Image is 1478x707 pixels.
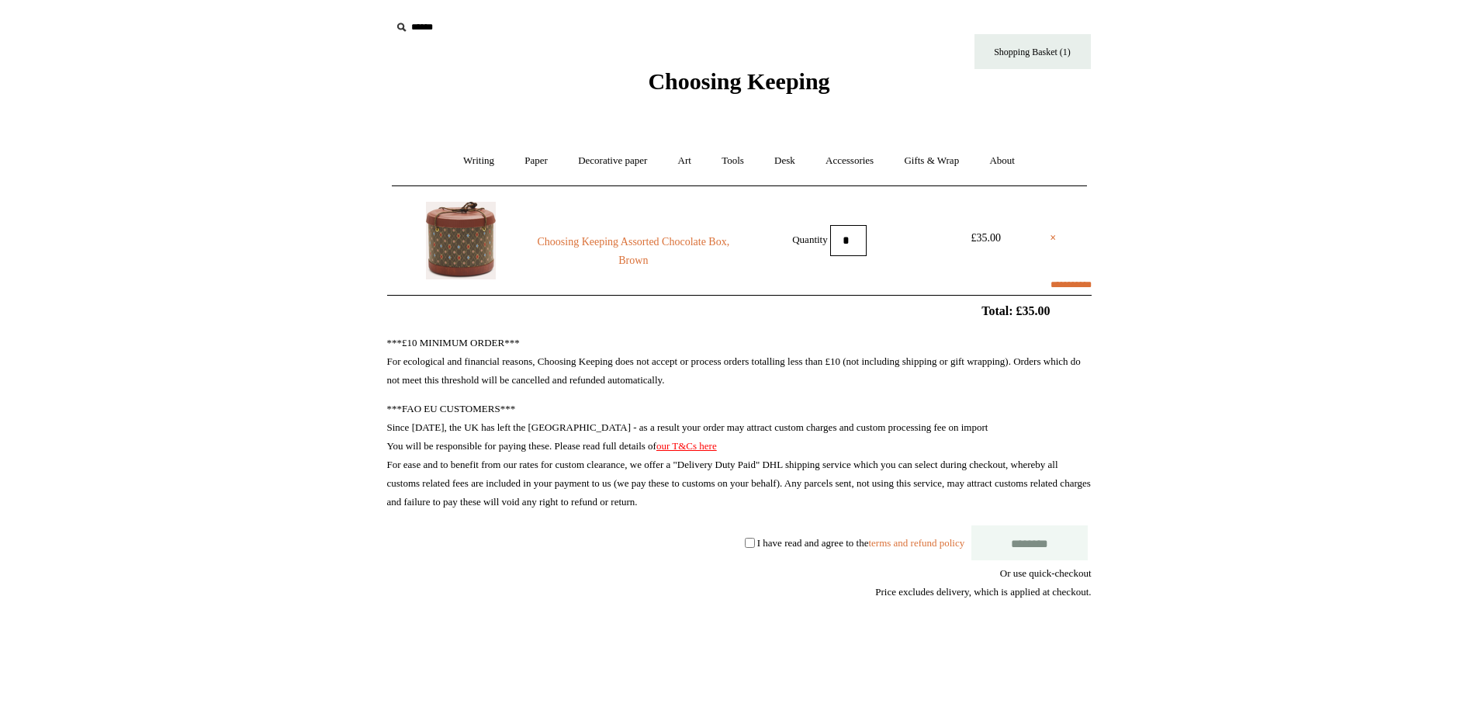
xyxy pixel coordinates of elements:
[975,657,1092,699] iframe: PayPal-paypal
[656,440,717,452] a: our T&Cs here
[449,140,508,182] a: Writing
[760,140,809,182] a: Desk
[648,81,829,92] a: Choosing Keeping
[511,140,562,182] a: Paper
[387,334,1092,390] p: ***£10 MINIMUM ORDER*** For ecological and financial reasons, Choosing Keeping does not accept or...
[868,536,964,548] a: terms and refund policy
[351,303,1127,318] h2: Total: £35.00
[890,140,973,182] a: Gifts & Wrap
[708,140,758,182] a: Tools
[757,536,964,548] label: I have read and agree to the
[387,564,1092,601] div: Or use quick-checkout
[528,233,739,270] a: Choosing Keeping Assorted Chocolate Box, Brown
[387,400,1092,511] p: ***FAO EU CUSTOMERS*** Since [DATE], the UK has left the [GEOGRAPHIC_DATA] - as a result your ord...
[648,68,829,94] span: Choosing Keeping
[426,202,496,279] img: Choosing Keeping Assorted Chocolate Box, Brown
[951,229,1021,248] div: £35.00
[974,34,1091,69] a: Shopping Basket (1)
[387,583,1092,601] div: Price excludes delivery, which is applied at checkout.
[975,140,1029,182] a: About
[792,233,828,244] label: Quantity
[664,140,705,182] a: Art
[1050,229,1056,248] a: ×
[564,140,661,182] a: Decorative paper
[812,140,888,182] a: Accessories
